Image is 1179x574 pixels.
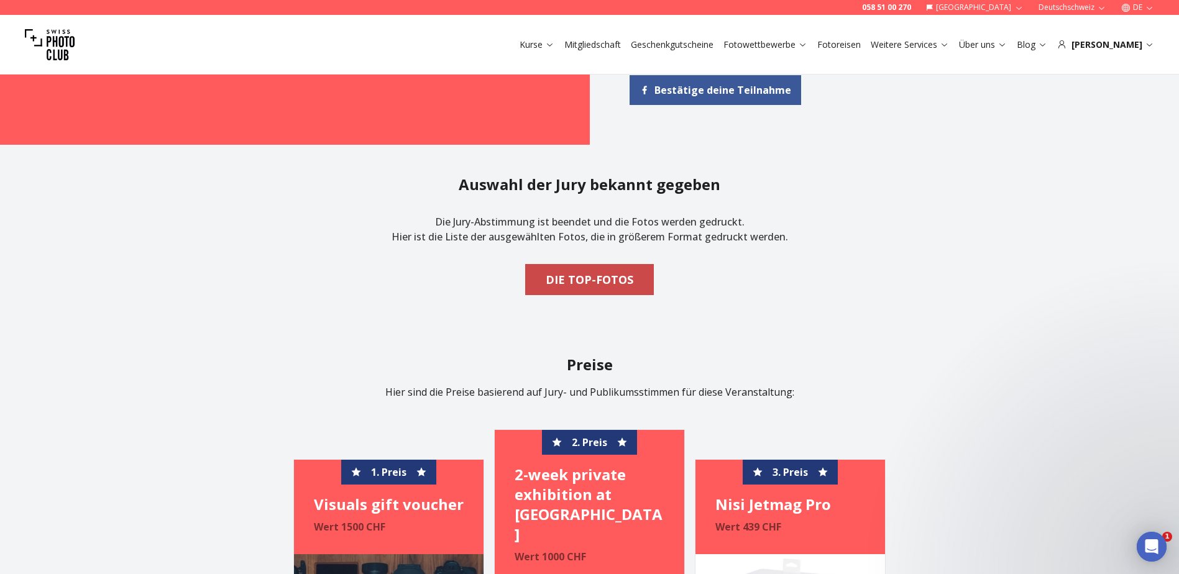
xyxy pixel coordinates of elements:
[817,39,861,51] a: Fotoreisen
[715,494,865,514] h4: Nisi Jetmag Pro
[812,36,866,53] button: Fotoreisen
[392,204,788,254] p: Die Jury-Abstimmung ist beendet und die Fotos werden gedruckt. Hier ist die Liste der ausgewählte...
[515,465,664,544] h4: 2-week private exhibition at [GEOGRAPHIC_DATA]
[959,39,1007,51] a: Über uns
[314,519,464,534] p: Wert 1500 CHF
[1162,532,1172,542] span: 1
[1137,532,1167,562] div: Open Intercom Messenger
[862,2,911,12] a: 058 51 00 270
[564,39,621,51] a: Mitgliedschaft
[654,83,791,98] span: Bestätige deine Teilnahme
[559,36,626,53] button: Mitgliedschaft
[515,36,559,53] button: Kurse
[202,355,978,375] h2: Preise
[1012,36,1052,53] button: Blog
[520,39,554,51] a: Kurse
[626,36,718,53] button: Geschenkgutscheine
[866,36,954,53] button: Weitere Services
[715,519,865,534] p: Wert 439 CHF
[371,465,406,480] span: 1. Preis
[515,549,664,564] p: Wert 1000 CHF
[1017,39,1047,51] a: Blog
[871,39,949,51] a: Weitere Services
[954,36,1012,53] button: Über uns
[25,20,75,70] img: Swiss photo club
[202,385,978,399] p: Hier sind die Preise basierend auf Jury- und Publikumsstimmen für diese Veranstaltung:
[459,175,720,194] h2: Auswahl der Jury bekannt gegeben
[773,465,808,480] span: 3. Preis
[314,494,464,514] h4: Visuals gift voucher
[1057,39,1154,51] div: [PERSON_NAME]
[718,36,812,53] button: Fotowettbewerbe
[630,75,801,105] a: Bestätige deine Teilnahme
[631,39,713,51] a: Geschenkgutscheine
[572,435,607,450] span: 2. Preis
[525,264,654,295] button: DIE TOP-FOTOS
[723,39,807,51] a: Fotowettbewerbe
[546,271,633,288] b: DIE TOP-FOTOS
